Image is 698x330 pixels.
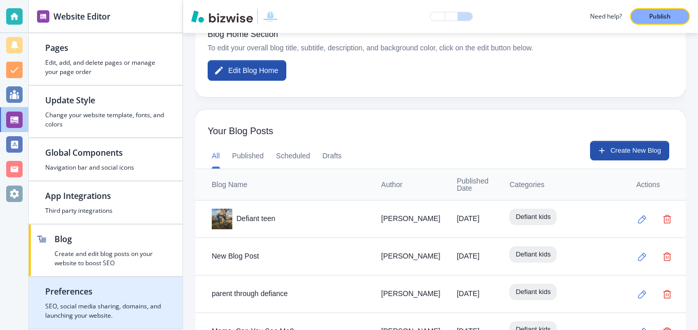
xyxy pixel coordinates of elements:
span: Defiant kids [509,212,557,222]
button: Create New Blog [590,141,669,160]
button: Publish [630,8,690,25]
h2: Website Editor [53,10,111,23]
button: BlogCreate and edit blog posts on your website to boost SEO [29,225,182,276]
span: Defiant kids [509,249,557,260]
div: Defiant teen [212,209,365,229]
img: Bizwise Logo [191,10,253,23]
p: Publish [649,12,671,21]
h4: Third party integrations [45,206,166,215]
button: App IntegrationsThird party integrations [29,181,182,224]
span: Defiant kids [509,287,557,297]
img: 6b033ab0f675d9b96e6a7d4a7aae614e.webp [212,209,232,229]
p: Blog Home Section [208,28,673,41]
div: New Blog Post [212,251,365,262]
button: Global ComponentsNavigation bar and social icons [29,138,182,180]
h2: Update Style [45,94,166,106]
h3: Need help? [590,12,622,21]
span: Your Blog Posts [208,126,673,137]
td: [DATE] [449,200,502,238]
h4: Edit, add, and delete pages or manage your page order [45,58,166,77]
td: [PERSON_NAME] [373,238,449,276]
td: [DATE] [449,276,502,313]
img: Your Logo [262,8,279,25]
p: To edit your overall blog title, subtitle, description, and background color, click on the edit b... [208,43,673,54]
h2: App Integrations [45,190,166,202]
button: Scheduled [276,144,310,169]
h4: Navigation bar and social icons [45,163,166,172]
h4: Change your website template, fonts, and colors [45,111,166,129]
button: Update StyleChange your website template, fonts, and colors [29,86,182,137]
button: Drafts [322,144,341,169]
h2: Preferences [45,285,166,298]
img: editor icon [37,10,49,23]
th: Categories [501,169,624,200]
div: parent through defiance [212,288,365,300]
div: Actions [636,181,677,188]
button: PreferencesSEO, social media sharing, domains, and launching your website. [29,277,182,328]
button: PagesEdit, add, and delete pages or manage your page order [29,33,182,85]
td: [PERSON_NAME] [373,200,449,238]
button: Edit Blog Home [208,60,286,81]
td: [DATE] [449,238,502,276]
h2: Global Components [45,146,166,159]
th: Published Date [449,169,502,200]
h2: Pages [45,42,166,54]
h4: Create and edit blog posts on your website to boost SEO [54,249,166,268]
th: Author [373,169,449,200]
h4: SEO, social media sharing, domains, and launching your website. [45,302,166,320]
div: Blog Name [212,181,365,188]
h2: Blog [54,233,166,245]
button: Published [232,144,264,169]
button: All [212,144,220,169]
td: [PERSON_NAME] [373,276,449,313]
